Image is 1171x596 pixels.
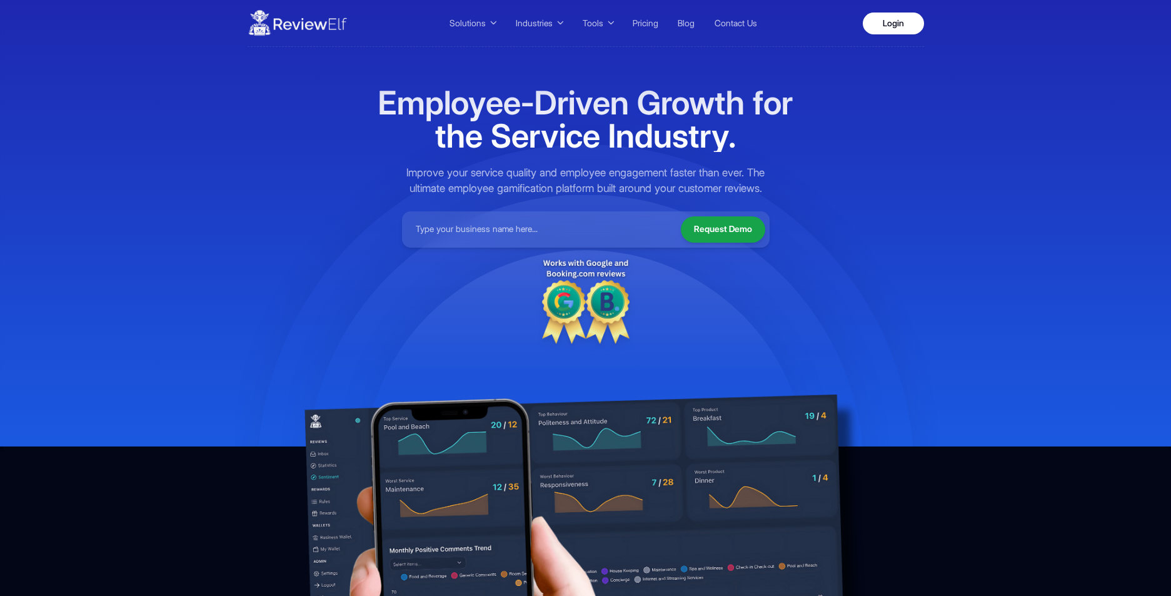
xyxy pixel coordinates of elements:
[402,165,770,196] p: Improve your service quality and employee engagement faster than ever. The ultimate employee gami...
[508,14,569,33] button: Industries
[583,17,603,30] span: Tools
[248,6,348,41] img: ReviewElf Logo
[542,256,630,344] img: Discount tag
[376,86,796,152] h1: Employee-Driven Growth for the Service Industry.
[671,14,701,32] a: Blog
[516,17,553,30] span: Industries
[450,17,486,30] span: Solutions
[575,14,620,33] button: Tools
[626,14,665,32] a: Pricing
[681,216,765,243] button: Request Demo
[442,14,502,33] button: Solutions
[708,14,763,32] a: Contact Us
[863,13,924,34] a: Login
[406,216,672,243] input: Type your business name here...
